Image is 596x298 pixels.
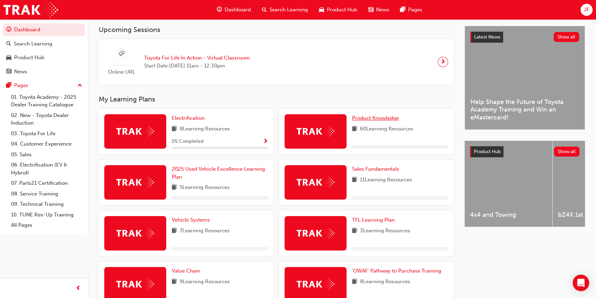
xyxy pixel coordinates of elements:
span: TFL Learning Plan [352,217,395,223]
a: 10. TUNE Rev-Up Training [8,210,85,220]
span: car-icon [319,6,324,14]
span: Vehicle Systems [172,217,210,223]
span: 60 Learning Resources [360,125,413,134]
button: Show all [554,32,579,42]
span: Online URL [104,68,139,76]
span: book-icon [352,125,357,134]
a: Latest NewsShow all [470,32,579,43]
span: book-icon [352,176,357,184]
span: Toyota For Life In Action - Virtual Classroom [144,54,250,62]
span: Help Shape the Future of Toyota Academy Training and Win an eMastercard! [470,98,579,121]
a: 09. Technical Training [8,199,85,210]
a: 02. New - Toyota Dealer Induction [8,110,85,128]
a: Value Chain [172,267,203,275]
a: Sales Fundamentals [352,165,402,173]
span: pages-icon [400,6,405,14]
a: news-iconNews [363,3,395,17]
a: All Pages [8,220,85,231]
span: 7 Learning Resources [180,227,230,235]
span: 'OWAF' Pathway to Purchase Training [352,268,441,274]
span: Start Date: [DATE] 11am - 12:30pm [144,62,250,70]
a: Product HubShow all [470,146,579,157]
img: Trak [297,228,334,238]
a: Dashboard [3,23,85,36]
a: 03. Toyota For Life [8,128,85,139]
span: 11 Learning Resources [360,176,412,184]
span: Latest News [474,34,500,40]
a: TFL Learning Plan [352,216,397,224]
span: up-icon [77,81,82,90]
a: search-iconSearch Learning [256,3,313,17]
span: Product Hub [327,6,357,14]
span: Product Hub [474,149,501,155]
span: search-icon [6,41,11,47]
span: Pages [408,6,422,14]
span: news-icon [368,6,373,14]
span: next-icon [440,57,446,67]
a: Online URLToyota For Life In Action - Virtual ClassroomStart Date:[DATE] 11am - 12:30pm [104,45,448,79]
img: Trak [116,126,154,137]
button: DashboardSearch LearningProduct HubNews [3,22,85,79]
a: car-iconProduct Hub [313,3,363,17]
a: 06. Electrification (EV & Hybrid) [8,160,85,178]
button: JF [581,4,593,16]
span: Dashboard [225,6,251,14]
img: Trak [3,2,58,18]
div: Open Intercom Messenger [573,275,589,291]
h3: My Learning Plans [99,95,454,103]
a: 08. Service Training [8,189,85,199]
a: Electrification [172,114,207,122]
span: 9 Learning Resources [180,278,230,286]
a: News [3,65,85,78]
span: book-icon [172,183,177,192]
span: 8 Learning Resources [180,125,230,134]
img: Trak [297,126,334,137]
h3: Upcoming Sessions [99,26,454,34]
button: Show Progress [263,137,268,146]
button: Show all [554,147,580,157]
span: book-icon [352,278,357,286]
span: Electrification [172,115,205,121]
span: guage-icon [217,6,222,14]
img: Trak [297,279,334,289]
span: car-icon [6,55,11,61]
button: Pages [3,79,85,92]
span: 0 % Completed [172,138,203,146]
a: 4x4 and Towing [465,141,552,227]
img: Trak [116,228,154,238]
a: Search Learning [3,38,85,50]
span: prev-icon [76,284,81,293]
a: 2025 Used Vehicle Excellence Learning Plan [172,165,268,181]
div: Search Learning [14,40,52,48]
a: Product Hub [3,51,85,64]
span: sessionType_ONLINE_URL-icon [119,50,124,58]
div: News [14,68,27,76]
span: guage-icon [6,27,11,33]
div: Product Hub [14,54,44,62]
span: Sales Fundamentals [352,166,399,172]
a: guage-iconDashboard [211,3,256,17]
a: Latest NewsShow allHelp Shape the Future of Toyota Academy Training and Win an eMastercard! [465,26,585,130]
img: Trak [297,177,334,188]
span: Show Progress [263,139,268,145]
span: search-icon [262,6,267,14]
div: Pages [14,82,28,89]
span: News [376,6,389,14]
span: 5 Learning Resources [180,183,230,192]
span: book-icon [172,125,177,134]
a: 05. Sales [8,149,85,160]
a: 04. Customer Experience [8,139,85,149]
span: Product Knowledge [352,115,399,121]
span: news-icon [6,69,11,75]
span: 8 Learning Resources [360,278,410,286]
span: book-icon [172,227,177,235]
span: pages-icon [6,83,11,89]
span: 3 Learning Resources [360,227,410,235]
span: 2025 Used Vehicle Excellence Learning Plan [172,166,265,180]
span: JF [584,6,589,14]
a: Vehicle Systems [172,216,213,224]
a: 'OWAF' Pathway to Purchase Training [352,267,444,275]
span: Search Learning [269,6,308,14]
